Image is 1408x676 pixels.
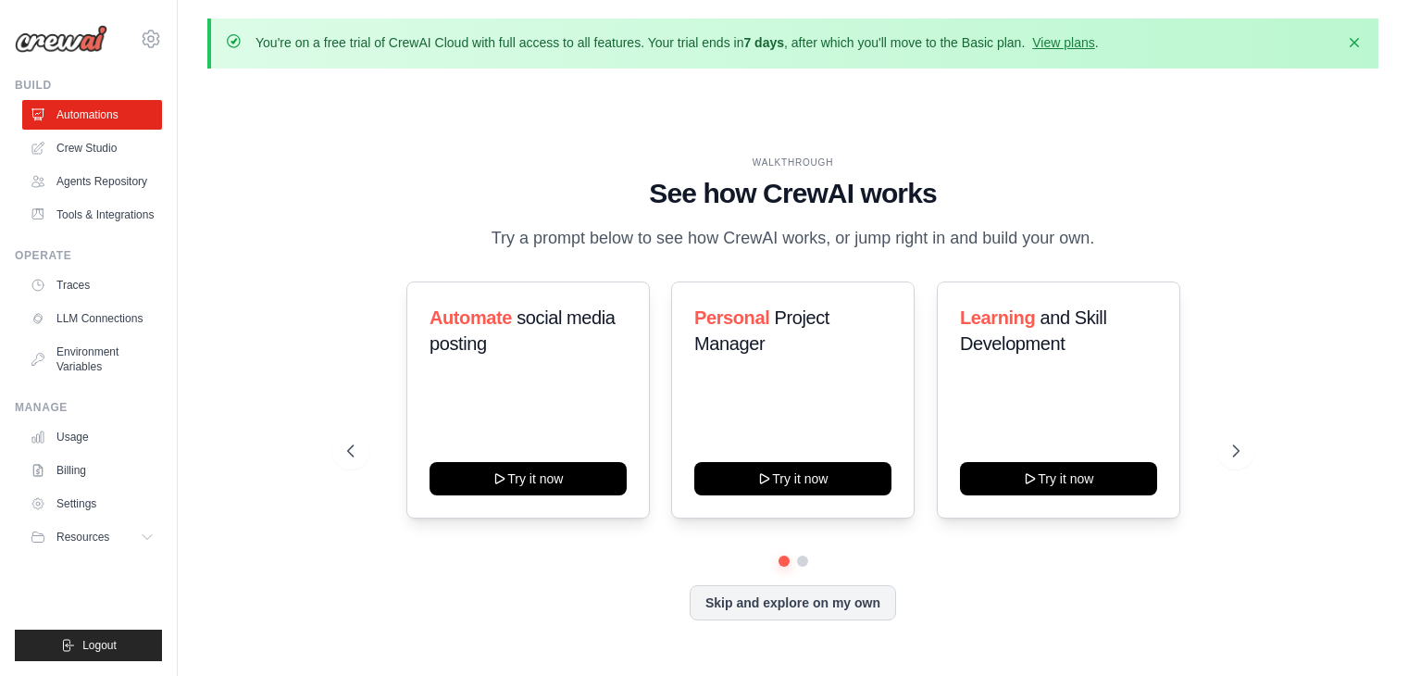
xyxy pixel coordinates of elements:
[15,78,162,93] div: Build
[22,456,162,485] a: Billing
[22,337,162,382] a: Environment Variables
[56,530,109,545] span: Resources
[960,462,1157,495] button: Try it now
[690,585,896,620] button: Skip and explore on my own
[347,177,1240,210] h1: See how CrewAI works
[743,35,784,50] strong: 7 days
[482,225,1104,252] p: Try a prompt below to see how CrewAI works, or jump right in and build your own.
[22,270,162,300] a: Traces
[22,133,162,163] a: Crew Studio
[694,462,891,495] button: Try it now
[22,422,162,452] a: Usage
[1315,587,1408,676] iframe: Chat Widget
[15,25,107,53] img: Logo
[430,307,616,354] span: social media posting
[1032,35,1094,50] a: View plans
[22,304,162,333] a: LLM Connections
[430,307,512,328] span: Automate
[22,489,162,519] a: Settings
[694,307,769,328] span: Personal
[255,33,1099,52] p: You're on a free trial of CrewAI Cloud with full access to all features. Your trial ends in , aft...
[347,156,1240,169] div: WALKTHROUGH
[960,307,1106,354] span: and Skill Development
[22,522,162,552] button: Resources
[15,400,162,415] div: Manage
[82,638,117,653] span: Logout
[15,630,162,661] button: Logout
[960,307,1035,328] span: Learning
[15,248,162,263] div: Operate
[22,167,162,196] a: Agents Repository
[430,462,627,495] button: Try it now
[22,100,162,130] a: Automations
[22,200,162,230] a: Tools & Integrations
